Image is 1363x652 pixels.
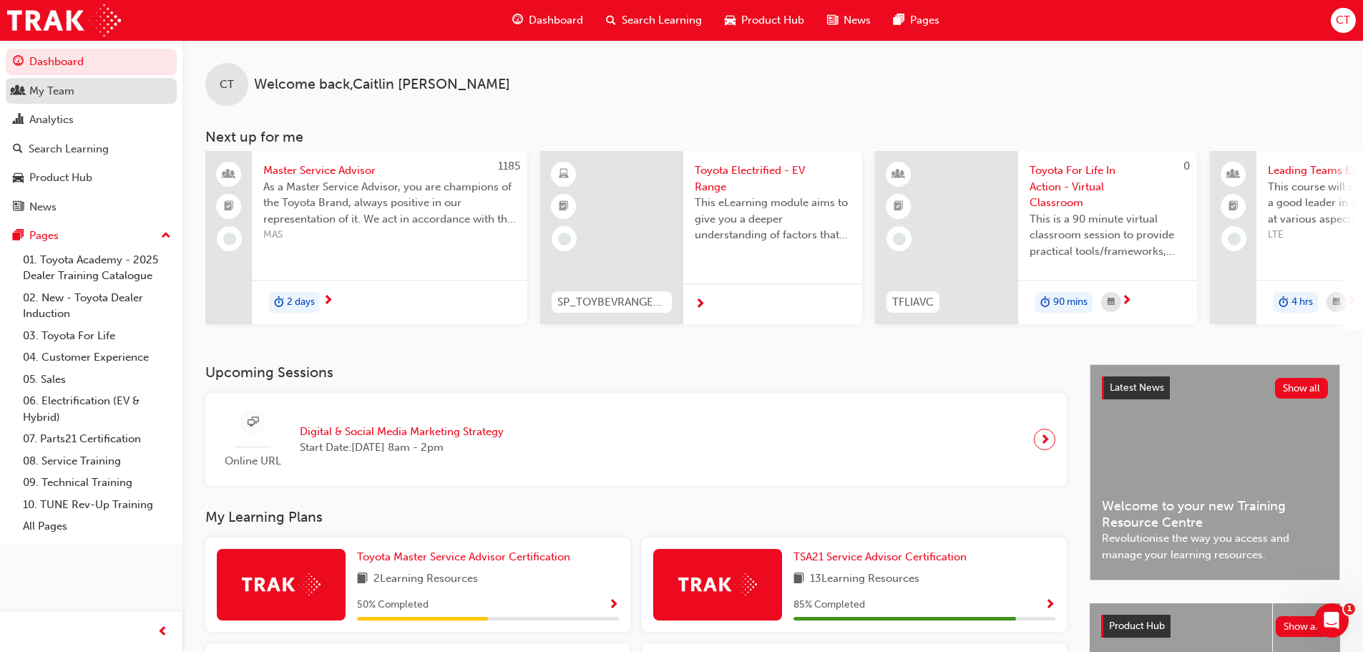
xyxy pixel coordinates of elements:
span: booktick-icon [1228,198,1239,216]
h3: Next up for me [182,129,1363,145]
span: Latest News [1110,381,1164,394]
span: This eLearning module aims to give you a deeper understanding of factors that influence driving r... [695,195,851,243]
span: 1185 [498,160,520,172]
span: next-icon [1040,429,1050,449]
a: car-iconProduct Hub [713,6,816,35]
span: Revolutionise the way you access and manage your learning resources. [1102,530,1328,563]
a: Online URLDigital & Social Media Marketing StrategyStart Date:[DATE] 8am - 2pm [217,404,1055,475]
span: learningRecordVerb_NONE-icon [1228,233,1241,245]
span: Search Learning [622,12,702,29]
span: Digital & Social Media Marketing Strategy [300,424,504,440]
span: learningResourceType_INSTRUCTOR_LED-icon [894,165,904,184]
span: 1 [1344,603,1355,615]
span: Welcome to your new Training Resource Centre [1102,498,1328,530]
h3: My Learning Plans [205,509,1067,525]
span: calendar-icon [1108,293,1115,311]
span: prev-icon [157,623,168,641]
a: 05. Sales [17,369,177,391]
span: Product Hub [1109,620,1165,632]
span: guage-icon [512,11,523,29]
a: 03. Toyota For Life [17,325,177,347]
span: pages-icon [894,11,904,29]
div: Search Learning [29,141,109,157]
span: learningRecordVerb_NONE-icon [558,233,571,245]
a: All Pages [17,515,177,537]
a: SP_TOYBEVRANGE_ELToyota Electrified - EV RangeThis eLearning module aims to give you a deeper und... [540,151,862,324]
span: Welcome back , Caitlin [PERSON_NAME] [254,77,510,93]
a: news-iconNews [816,6,882,35]
a: Product Hub [6,165,177,191]
a: 10. TUNE Rev-Up Training [17,494,177,516]
a: Dashboard [6,49,177,75]
span: duration-icon [1279,293,1289,312]
span: duration-icon [1040,293,1050,312]
span: next-icon [695,298,705,311]
span: Start Date: [DATE] 8am - 2pm [300,439,504,456]
img: Trak [242,573,321,595]
img: Trak [678,573,757,595]
button: Show Progress [608,596,619,614]
a: 07. Parts21 Certification [17,428,177,450]
div: Product Hub [29,170,92,186]
span: booktick-icon [894,198,904,216]
div: Pages [29,228,59,244]
span: sessionType_ONLINE_URL-icon [248,414,258,432]
a: 08. Service Training [17,450,177,472]
a: TSA21 Service Advisor Certification [793,549,972,565]
a: 0TFLIAVCToyota For Life In Action - Virtual ClassroomThis is a 90 minute virtual classroom sessio... [875,151,1197,324]
span: 0 [1183,160,1190,172]
a: Toyota Master Service Advisor Certification [357,549,576,565]
div: News [29,199,57,215]
span: MAS [263,227,516,243]
a: search-iconSearch Learning [595,6,713,35]
span: Toyota Master Service Advisor Certification [357,550,570,563]
a: 1185Master Service AdvisorAs a Master Service Advisor, you are champions of the Toyota Brand, alw... [205,151,527,324]
span: people-icon [224,165,234,184]
a: 01. Toyota Academy - 2025 Dealer Training Catalogue [17,249,177,287]
button: Show all [1276,616,1329,637]
a: 02. New - Toyota Dealer Induction [17,287,177,325]
span: news-icon [827,11,838,29]
span: CT [220,77,234,93]
span: SP_TOYBEVRANGE_EL [557,294,666,311]
span: calendar-icon [1333,293,1340,311]
span: News [844,12,871,29]
a: Analytics [6,107,177,133]
span: booktick-icon [559,198,569,216]
span: TSA21 Service Advisor Certification [793,550,967,563]
span: 50 % Completed [357,597,429,613]
span: Toyota Electrified - EV Range [695,162,851,195]
a: 06. Electrification (EV & Hybrid) [17,390,177,428]
span: Product Hub [741,12,804,29]
span: As a Master Service Advisor, you are champions of the Toyota Brand, always positive in our repres... [263,179,516,228]
span: chart-icon [13,114,24,127]
a: guage-iconDashboard [501,6,595,35]
span: Show Progress [1045,599,1055,612]
a: News [6,194,177,220]
span: TFLIAVC [892,294,934,311]
a: 09. Technical Training [17,472,177,494]
a: Search Learning [6,136,177,162]
button: Show all [1275,378,1329,399]
span: 90 mins [1053,294,1088,311]
span: people-icon [13,85,24,98]
a: 04. Customer Experience [17,346,177,369]
span: Show Progress [608,599,619,612]
iframe: Intercom live chat [1314,603,1349,638]
span: This is a 90 minute virtual classroom session to provide practical tools/frameworks, behaviours a... [1030,211,1186,260]
span: next-icon [1121,295,1132,308]
span: car-icon [725,11,736,29]
span: 2 days [287,294,315,311]
span: learningRecordVerb_NONE-icon [223,233,236,245]
span: news-icon [13,201,24,214]
span: search-icon [13,143,23,156]
div: My Team [29,83,74,99]
span: 2 Learning Resources [373,570,478,588]
span: book-icon [357,570,368,588]
img: Trak [7,4,121,37]
span: Online URL [217,453,288,469]
span: booktick-icon [224,198,234,216]
a: pages-iconPages [882,6,951,35]
h3: Upcoming Sessions [205,364,1067,381]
